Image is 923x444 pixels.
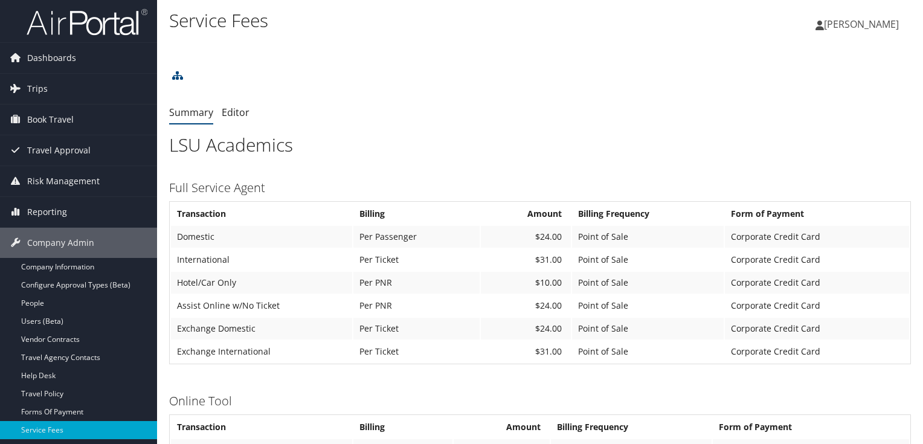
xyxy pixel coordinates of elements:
td: Per PNR [353,272,480,294]
td: Point of Sale [572,295,724,317]
td: $31.00 [481,249,571,271]
th: Billing Frequency [572,203,724,225]
h1: Service Fees [169,8,664,33]
a: Editor [222,106,249,119]
img: airportal-logo.png [27,8,147,36]
th: Transaction [171,203,352,225]
th: Billing [353,203,480,225]
td: Corporate Credit Card [725,341,909,362]
td: Assist Online w/No Ticket [171,295,352,317]
td: Per Ticket [353,341,480,362]
td: Point of Sale [572,272,724,294]
th: Form of Payment [713,416,909,438]
td: $24.00 [481,318,571,339]
td: Point of Sale [572,318,724,339]
span: Risk Management [27,166,100,196]
h3: Full Service Agent [169,179,911,196]
td: Corporate Credit Card [725,295,909,317]
td: Exchange International [171,341,352,362]
td: $31.00 [481,341,571,362]
td: Corporate Credit Card [725,226,909,248]
td: Corporate Credit Card [725,249,909,271]
td: Corporate Credit Card [725,272,909,294]
td: Point of Sale [572,249,724,271]
td: Domestic [171,226,352,248]
td: $24.00 [481,295,571,317]
th: Amount [481,203,571,225]
td: Per Passenger [353,226,480,248]
td: Exchange Domestic [171,318,352,339]
h3: Online Tool [169,393,911,410]
h1: LSU Academics [169,132,911,158]
td: Per Ticket [353,318,480,339]
td: Per Ticket [353,249,480,271]
th: Billing [353,416,452,438]
a: Summary [169,106,213,119]
a: [PERSON_NAME] [815,6,911,42]
td: Corporate Credit Card [725,318,909,339]
th: Amount [454,416,549,438]
span: Reporting [27,197,67,227]
th: Transaction [171,416,352,438]
td: Per PNR [353,295,480,317]
span: Company Admin [27,228,94,258]
td: Hotel/Car Only [171,272,352,294]
span: [PERSON_NAME] [824,18,899,31]
td: $24.00 [481,226,571,248]
td: Point of Sale [572,341,724,362]
th: Form of Payment [725,203,909,225]
span: Travel Approval [27,135,91,166]
span: Book Travel [27,105,74,135]
td: Point of Sale [572,226,724,248]
span: Trips [27,74,48,104]
span: Dashboards [27,43,76,73]
th: Billing Frequency [551,416,712,438]
td: International [171,249,352,271]
td: $10.00 [481,272,571,294]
